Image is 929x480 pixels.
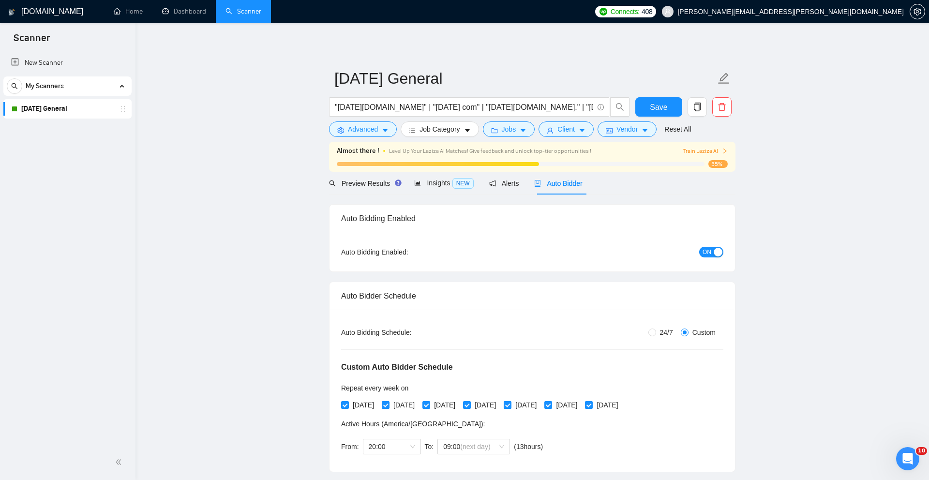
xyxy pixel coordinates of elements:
span: [DATE] [430,400,459,410]
span: area-chart [414,180,421,186]
span: Level Up Your Laziza AI Matches! Give feedback and unlock top-tier opportunities ! [389,148,591,154]
span: 55% [708,160,728,168]
button: copy [688,97,707,117]
a: searchScanner [225,7,261,15]
span: bars [409,127,416,134]
span: Jobs [502,124,516,135]
span: Active Hours ( America/[GEOGRAPHIC_DATA] ): [341,420,485,428]
div: Auto Bidder Schedule [341,282,723,310]
span: double-left [115,457,125,467]
img: logo [8,4,15,20]
span: From: [341,443,359,450]
div: Tooltip anchor [394,179,403,187]
span: NEW [452,178,474,189]
span: ON [703,247,711,257]
span: delete [713,103,731,111]
a: Reset All [664,124,691,135]
span: Almost there ! [337,146,379,156]
button: userClientcaret-down [539,121,594,137]
a: New Scanner [11,53,124,73]
span: Preview Results [329,180,399,187]
button: delete [712,97,732,117]
span: Job Category [420,124,460,135]
a: [DATE] General [21,99,113,119]
span: Client [557,124,575,135]
span: Save [650,101,667,113]
button: settingAdvancedcaret-down [329,121,397,137]
div: Auto Bidding Enabled [341,205,723,232]
span: search [611,103,629,111]
span: caret-down [382,127,389,134]
button: setting [910,4,925,19]
span: folder [491,127,498,134]
span: [DATE] [471,400,500,410]
button: Save [635,97,682,117]
span: info-circle [598,104,604,110]
span: user [664,8,671,15]
button: Train Laziza AI [683,147,728,156]
span: [DATE] [593,400,622,410]
span: copy [688,103,706,111]
iframe: Intercom live chat [896,447,919,470]
span: setting [337,127,344,134]
span: notification [489,180,496,187]
span: [DATE] [511,400,540,410]
input: Scanner name... [334,66,716,90]
span: search [329,180,336,187]
a: homeHome [114,7,143,15]
span: Connects: [611,6,640,17]
span: [DATE] [552,400,581,410]
span: edit [718,72,730,85]
li: New Scanner [3,53,132,73]
span: 24/7 [656,327,677,338]
span: idcard [606,127,613,134]
button: barsJob Categorycaret-down [401,121,479,137]
span: caret-down [464,127,471,134]
span: Repeat every week on [341,384,408,392]
input: Search Freelance Jobs... [335,101,593,113]
img: upwork-logo.png [599,8,607,15]
li: My Scanners [3,76,132,119]
span: user [547,127,554,134]
h5: Custom Auto Bidder Schedule [341,361,453,373]
span: Vendor [616,124,638,135]
button: search [7,78,22,94]
span: Alerts [489,180,519,187]
button: idcardVendorcaret-down [598,121,657,137]
span: 10 [916,447,927,455]
span: 09:00 [443,439,504,454]
span: Scanner [6,31,58,51]
button: folderJobscaret-down [483,121,535,137]
span: caret-down [520,127,526,134]
span: Custom [689,327,719,338]
span: (next day) [460,443,490,450]
span: My Scanners [26,76,64,96]
span: Auto Bidder [534,180,582,187]
span: caret-down [642,127,648,134]
span: search [7,83,22,90]
a: dashboardDashboard [162,7,206,15]
a: setting [910,8,925,15]
span: robot [534,180,541,187]
span: Advanced [348,124,378,135]
span: 408 [642,6,652,17]
span: [DATE] [390,400,419,410]
div: Auto Bidding Enabled: [341,247,468,257]
span: holder [119,105,127,113]
span: ( 13 hours) [514,443,543,450]
span: [DATE] [349,400,378,410]
button: search [610,97,629,117]
span: 20:00 [369,439,415,454]
span: caret-down [579,127,585,134]
span: Insights [414,179,473,187]
span: To: [425,443,434,450]
span: right [722,148,728,154]
div: Auto Bidding Schedule: [341,327,468,338]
